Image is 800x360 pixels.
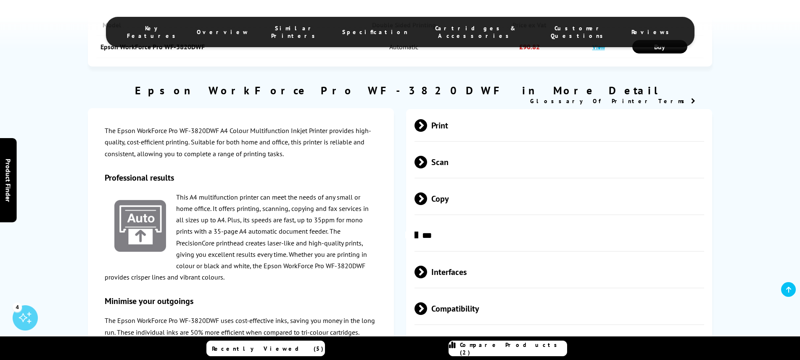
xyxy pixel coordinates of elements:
span: Similar Printers [266,24,326,40]
span: Compare Products (2) [460,341,567,356]
span: Compatibility [415,293,705,324]
p: This A4 multifunction printer can meet the needs of any small or home office. It offers printing,... [105,192,377,283]
a: Glossary Of Printer Terms [530,97,695,105]
span: Interfaces [415,256,705,288]
span: Reviews [631,28,673,36]
span: Cartridges & Accessories [425,24,527,40]
h2: Epson WorkForce Pro WF-3820DWF in More Detail [88,83,713,97]
a: Compare Products (2) [449,341,567,356]
span: Specification [342,28,408,36]
a: Recently Viewed (5) [206,341,325,356]
h3: Professional results [105,172,377,183]
h3: Minimise your outgoings [105,296,377,307]
span: Print [415,109,705,141]
p: The Epson WorkForce Pro WF-3820DWF A4 Colour Multifunction Inkjet Printer provides high-quality, ... [105,125,377,160]
span: Overview [197,28,249,36]
span: Product Finder [4,158,13,202]
span: Scan [415,146,705,178]
span: Customer Questions [544,24,614,40]
span: Recently Viewed (5) [212,345,324,352]
span: Copy [415,183,705,214]
div: 4 [13,302,22,312]
img: Epson-ETM3140-ADF-130.gif [114,200,166,252]
span: Key Features [127,24,180,40]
